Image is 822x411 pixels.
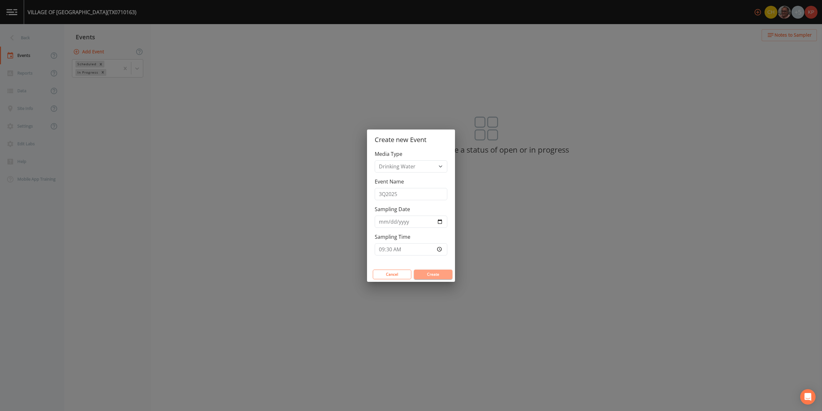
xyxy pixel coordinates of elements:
label: Sampling Date [375,205,410,213]
button: Cancel [373,270,411,279]
button: Create [414,270,452,279]
h2: Create new Event [367,130,455,150]
label: Event Name [375,178,404,185]
div: Open Intercom Messenger [800,389,816,405]
label: Media Type [375,150,402,158]
label: Sampling Time [375,233,410,241]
